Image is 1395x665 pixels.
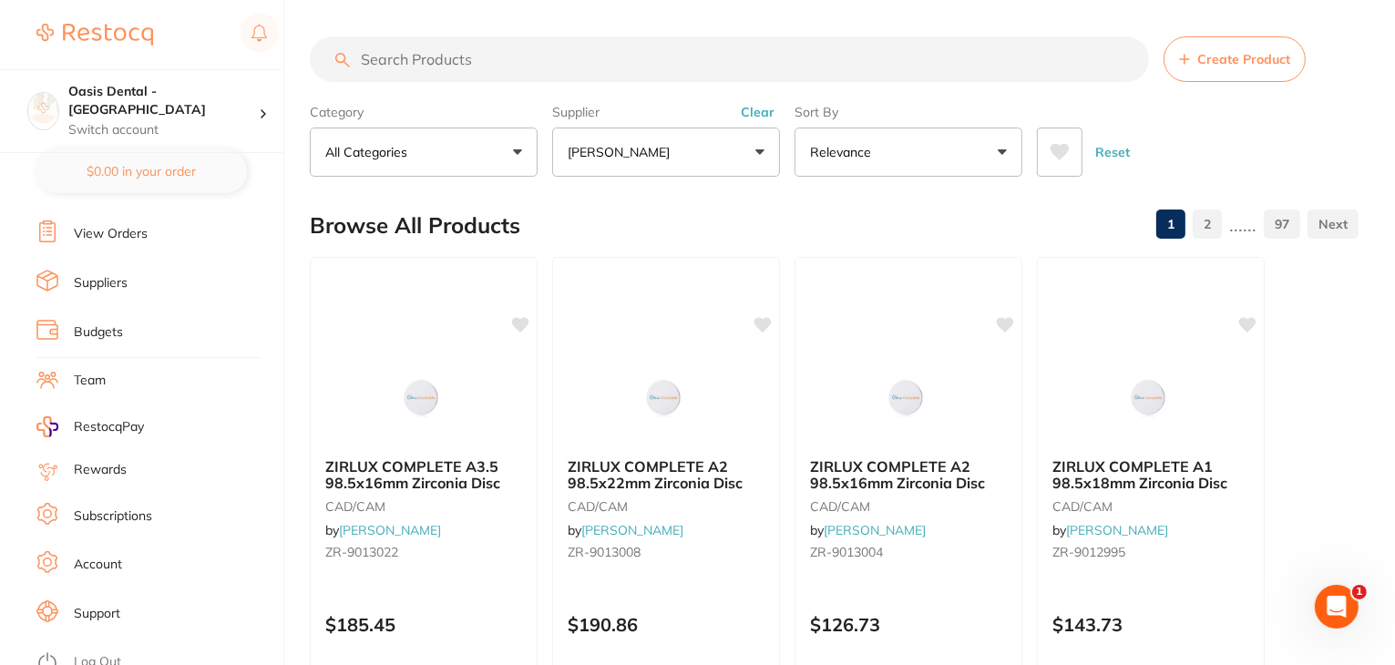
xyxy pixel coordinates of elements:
[325,614,522,635] p: $185.45
[68,83,259,118] h4: Oasis Dental - Brighton
[1066,522,1168,538] a: [PERSON_NAME]
[810,499,1007,514] small: CAD/CAM
[74,461,127,479] a: Rewards
[1052,544,1125,560] span: ZR-9012995
[552,104,780,120] label: Supplier
[310,36,1149,82] input: Search Products
[28,93,58,123] img: Oasis Dental - Brighton
[1164,36,1306,82] button: Create Product
[568,458,764,492] b: ZIRLUX COMPLETE A2 98.5x22mm Zirconia Disc
[568,614,764,635] p: $190.86
[849,353,968,444] img: ZIRLUX COMPLETE A2 98.5x16mm Zirconia Disc
[568,522,683,538] span: by
[810,614,1007,635] p: $126.73
[74,323,123,342] a: Budgets
[36,416,144,437] a: RestocqPay
[1052,457,1227,492] span: ZIRLUX COMPLETE A1 98.5x18mm Zirconia Disc
[1052,522,1168,538] span: by
[1052,458,1249,492] b: ZIRLUX COMPLETE A1 98.5x18mm Zirconia Disc
[325,143,415,161] p: All Categories
[1315,585,1359,629] iframe: Intercom live chat
[325,544,398,560] span: ZR-9013022
[325,522,441,538] span: by
[310,128,538,177] button: All Categories
[735,104,780,120] button: Clear
[1092,353,1210,444] img: ZIRLUX COMPLETE A1 98.5x18mm Zirconia Disc
[68,121,259,139] p: Switch account
[36,149,247,193] button: $0.00 in your order
[339,522,441,538] a: [PERSON_NAME]
[36,416,58,437] img: RestocqPay
[1052,614,1249,635] p: $143.73
[568,143,677,161] p: [PERSON_NAME]
[36,24,153,46] img: Restocq Logo
[824,522,926,538] a: [PERSON_NAME]
[810,458,1007,492] b: ZIRLUX COMPLETE A2 98.5x16mm Zirconia Disc
[1264,206,1300,242] a: 97
[364,353,483,444] img: ZIRLUX COMPLETE A3.5 98.5x16mm Zirconia Disc
[607,353,725,444] img: ZIRLUX COMPLETE A2 98.5x22mm Zirconia Disc
[74,225,148,243] a: View Orders
[568,457,743,492] span: ZIRLUX COMPLETE A2 98.5x22mm Zirconia Disc
[581,522,683,538] a: [PERSON_NAME]
[74,274,128,292] a: Suppliers
[795,128,1022,177] button: Relevance
[810,544,883,560] span: ZR-9013004
[810,457,985,492] span: ZIRLUX COMPLETE A2 98.5x16mm Zirconia Disc
[310,104,538,120] label: Category
[74,605,120,623] a: Support
[325,457,500,492] span: ZIRLUX COMPLETE A3.5 98.5x16mm Zirconia Disc
[1156,206,1185,242] a: 1
[1229,214,1257,235] p: ......
[1052,499,1249,514] small: CAD/CAM
[568,499,764,514] small: CAD/CAM
[1197,52,1290,66] span: Create Product
[325,499,522,514] small: CAD/CAM
[810,522,926,538] span: by
[74,372,106,390] a: Team
[795,104,1022,120] label: Sort By
[74,507,152,526] a: Subscriptions
[36,14,153,56] a: Restocq Logo
[1193,206,1222,242] a: 2
[1352,585,1367,599] span: 1
[310,213,520,239] h2: Browse All Products
[74,556,122,574] a: Account
[74,418,144,436] span: RestocqPay
[552,128,780,177] button: [PERSON_NAME]
[568,544,641,560] span: ZR-9013008
[810,143,878,161] p: Relevance
[325,458,522,492] b: ZIRLUX COMPLETE A3.5 98.5x16mm Zirconia Disc
[1090,128,1135,177] button: Reset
